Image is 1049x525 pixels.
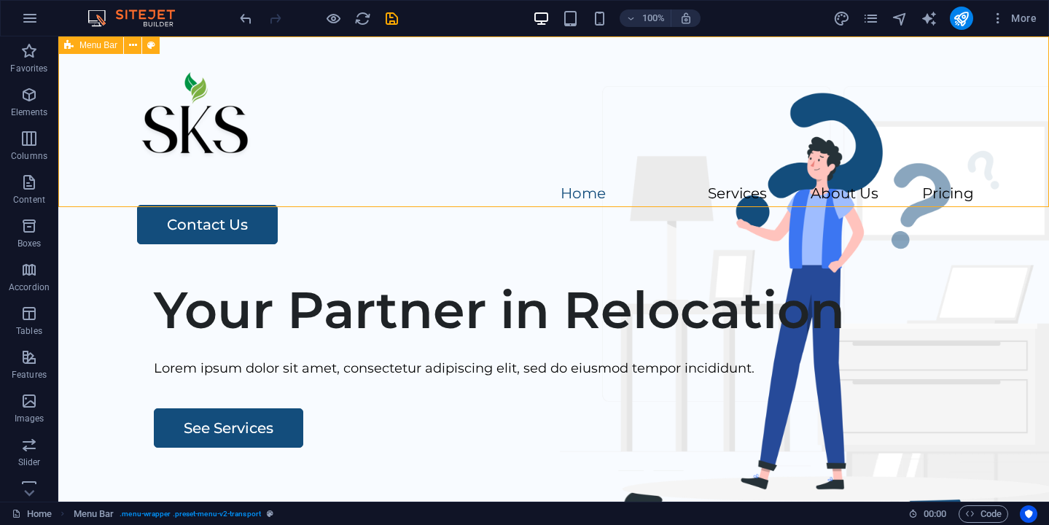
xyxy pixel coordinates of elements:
span: . menu-wrapper .preset-menu-v2-transport [120,505,261,523]
p: Content [13,194,45,206]
i: AI Writer [921,10,937,27]
button: text_generator [921,9,938,27]
nav: breadcrumb [74,505,273,523]
i: On resize automatically adjust zoom level to fit chosen device. [679,12,693,25]
p: Favorites [10,63,47,74]
button: navigator [892,9,909,27]
span: Code [965,505,1002,523]
a: Click to cancel selection. Double-click to open Pages [12,505,52,523]
span: Menu Bar [79,41,117,50]
i: Save (Ctrl+S) [383,10,400,27]
span: Click to select. Double-click to edit [74,505,114,523]
button: Usercentrics [1020,505,1037,523]
button: Click here to leave preview mode and continue editing [324,9,342,27]
button: Code [959,505,1008,523]
p: Accordion [9,281,50,293]
p: Boxes [17,238,42,249]
span: : [934,508,936,519]
p: Images [15,413,44,424]
i: Pages (Ctrl+Alt+S) [862,10,879,27]
span: 00 00 [924,505,946,523]
button: design [833,9,851,27]
p: Elements [11,106,48,118]
i: Design (Ctrl+Alt+Y) [833,10,850,27]
p: Slider [18,456,41,468]
p: Columns [11,150,47,162]
i: Navigator [892,10,908,27]
img: Editor Logo [84,9,193,27]
button: publish [950,7,973,30]
i: This element is a customizable preset [267,510,273,518]
button: reload [354,9,371,27]
p: Tables [16,325,42,337]
i: Undo: Change colors (Ctrl+Z) [238,10,254,27]
button: undo [237,9,254,27]
i: Reload page [354,10,371,27]
i: Publish [953,10,970,27]
h6: 100% [642,9,665,27]
button: pages [862,9,880,27]
button: 100% [620,9,671,27]
p: Features [12,369,47,381]
button: More [985,7,1042,30]
h6: Session time [908,505,947,523]
span: More [991,11,1037,26]
button: save [383,9,400,27]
